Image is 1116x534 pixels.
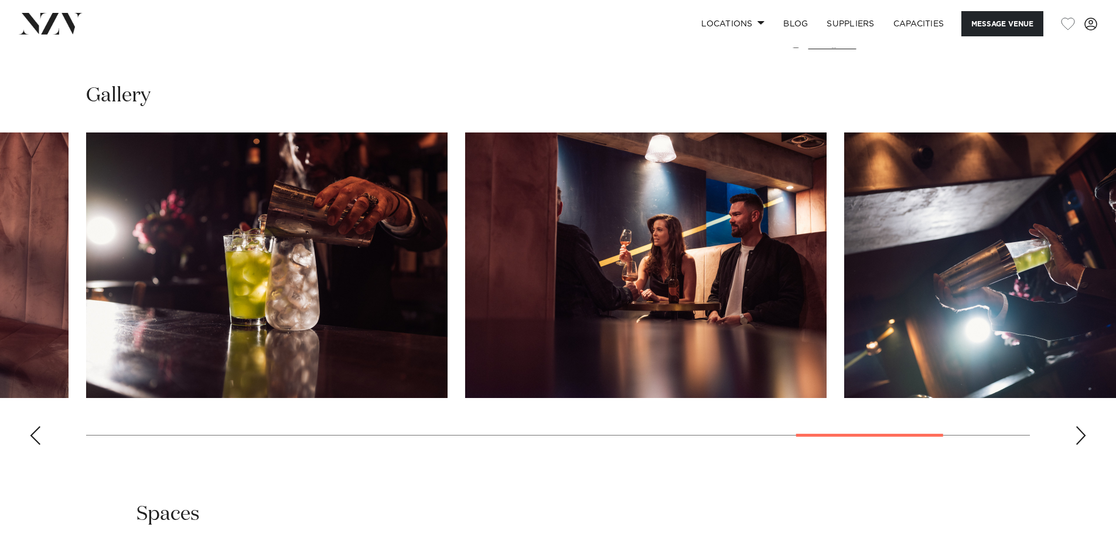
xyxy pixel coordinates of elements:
[465,132,827,398] swiper-slide: 14 / 16
[86,132,448,398] swiper-slide: 13 / 16
[817,11,883,36] a: SUPPLIERS
[86,83,151,109] h2: Gallery
[692,11,774,36] a: Locations
[884,11,954,36] a: Capacities
[774,11,817,36] a: BLOG
[19,13,83,34] img: nzv-logo.png
[136,501,200,528] h2: Spaces
[961,11,1043,36] button: Message Venue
